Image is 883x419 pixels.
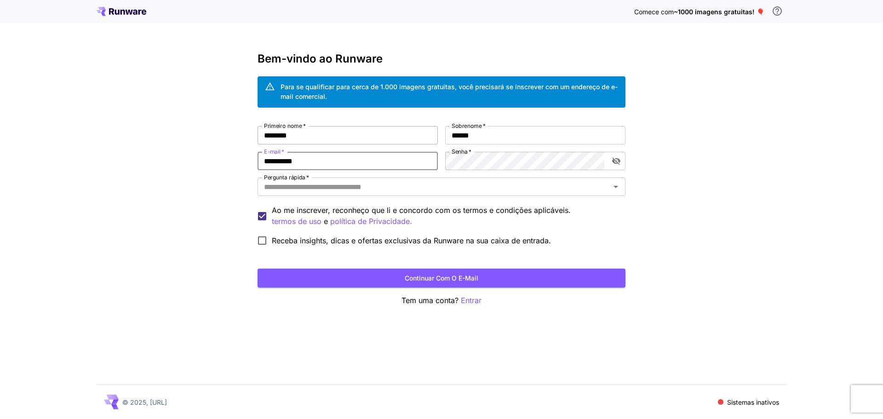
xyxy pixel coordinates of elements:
font: Comece com [634,8,674,16]
font: Primeiro nome [264,122,302,129]
font: Senha [452,148,468,155]
font: Ao me inscrever, reconheço que li e concordo com os termos e condições aplicáveis. [272,206,571,215]
font: © 2025, [URL] [122,398,167,406]
font: política de Privacidade. [330,217,412,226]
font: Sobrenome [452,122,482,129]
font: E-mail [264,148,281,155]
font: Continuar com o e-mail [405,274,478,282]
button: Ao me inscrever, reconheço que li e concordo com os termos e condições aplicáveis. termos de uso e [330,216,412,227]
font: e [324,217,328,226]
font: Tem uma conta? [401,296,459,305]
font: Sistemas inativos [727,398,779,406]
font: Receba insights, dicas e ofertas exclusivas da Runware na sua caixa de entrada. [272,236,551,245]
font: ~1000 imagens gratuitas! 🎈 [674,8,764,16]
font: Entrar [461,296,482,305]
font: Bem-vindo ao Runware [258,52,383,65]
font: Para se qualificar para cerca de 1.000 imagens gratuitas, você precisará se inscrever com um ende... [281,83,618,100]
button: Abrir [609,180,622,193]
font: termos de uso [272,217,321,226]
font: Pergunta rápida [264,174,305,181]
button: Para se qualificar para crédito gratuito, você precisa se inscrever com um endereço de e-mail com... [768,2,786,20]
button: Continuar com o e-mail [258,269,625,287]
button: Ao me inscrever, reconheço que li e concordo com os termos e condições aplicáveis. e política de ... [272,216,321,227]
button: Entrar [461,295,482,306]
button: alternar a visibilidade da senha [608,153,625,169]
